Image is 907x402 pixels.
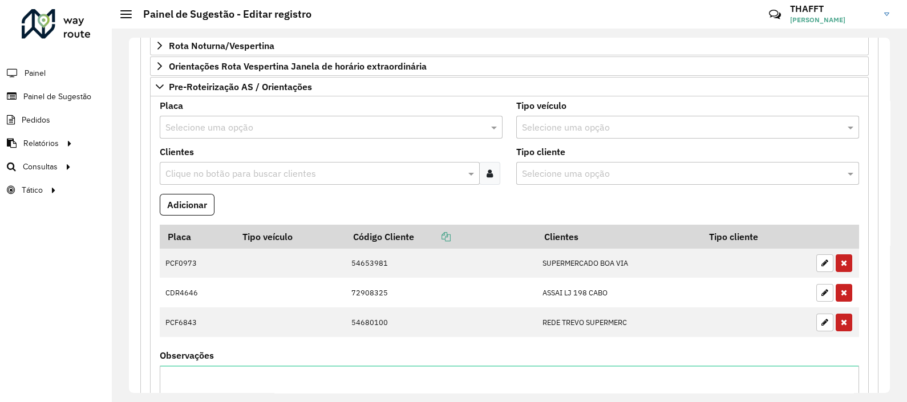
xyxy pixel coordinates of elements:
[414,231,451,242] a: Copiar
[763,2,787,27] a: Contato Rápido
[536,278,701,307] td: ASSAI LJ 198 CABO
[150,77,869,96] a: Pre-Roteirização AS / Orientações
[25,67,46,79] span: Painel
[516,99,566,112] label: Tipo veículo
[160,99,183,112] label: Placa
[150,36,869,55] a: Rota Noturna/Vespertina
[536,249,701,278] td: SUPERMERCADO BOA VIA
[23,137,59,149] span: Relatórios
[160,348,214,362] label: Observações
[169,62,427,71] span: Orientações Rota Vespertina Janela de horário extraordinária
[23,91,91,103] span: Painel de Sugestão
[346,307,537,337] td: 54680100
[790,3,876,14] h3: THAFFT
[160,145,194,159] label: Clientes
[346,249,537,278] td: 54653981
[169,41,274,50] span: Rota Noturna/Vespertina
[234,225,346,249] th: Tipo veículo
[160,225,234,249] th: Placa
[160,307,234,337] td: PCF6843
[346,225,537,249] th: Código Cliente
[22,184,43,196] span: Tático
[160,249,234,278] td: PCF0973
[536,225,701,249] th: Clientes
[536,307,701,337] td: REDE TREVO SUPERMERC
[701,225,810,249] th: Tipo cliente
[790,15,876,25] span: [PERSON_NAME]
[132,8,311,21] h2: Painel de Sugestão - Editar registro
[23,161,58,173] span: Consultas
[346,278,537,307] td: 72908325
[150,56,869,76] a: Orientações Rota Vespertina Janela de horário extraordinária
[169,82,312,91] span: Pre-Roteirização AS / Orientações
[160,278,234,307] td: CDR4646
[516,145,565,159] label: Tipo cliente
[160,194,214,216] button: Adicionar
[22,114,50,126] span: Pedidos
